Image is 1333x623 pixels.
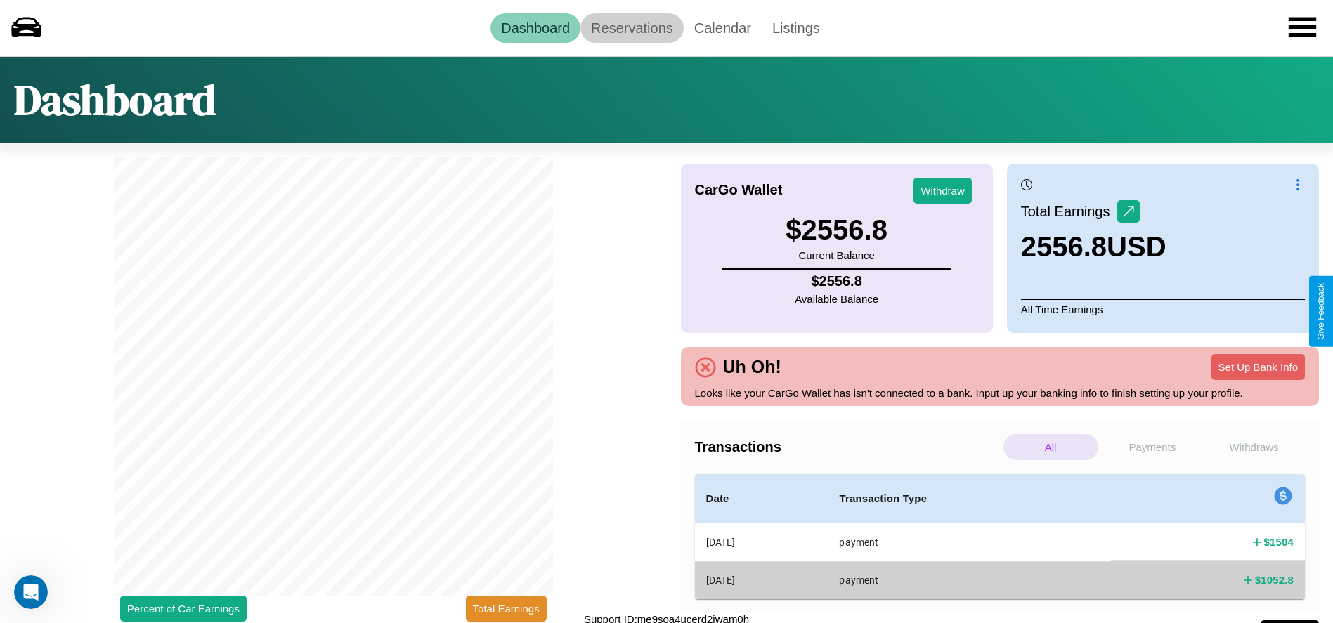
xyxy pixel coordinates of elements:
[490,13,580,43] a: Dashboard
[14,71,216,129] h1: Dashboard
[706,490,817,507] h4: Date
[1211,354,1305,380] button: Set Up Bank Info
[795,289,878,308] p: Available Balance
[828,561,1111,598] th: payment
[1207,434,1301,460] p: Withdraws
[1316,283,1326,340] div: Give Feedback
[828,523,1111,562] th: payment
[120,596,247,622] button: Percent of Car Earnings
[1264,535,1294,549] h4: $ 1504
[762,13,831,43] a: Listings
[695,474,1306,599] table: simple table
[1003,434,1098,460] p: All
[795,273,878,289] h4: $ 2556.8
[716,357,788,377] h4: Uh Oh!
[839,490,1100,507] h4: Transaction Type
[684,13,762,43] a: Calendar
[695,182,783,198] h4: CarGo Wallet
[1255,572,1294,587] h4: $ 1052.8
[1021,231,1166,263] h3: 2556.8 USD
[1021,299,1305,319] p: All Time Earnings
[466,596,547,622] button: Total Earnings
[695,523,828,562] th: [DATE]
[14,575,48,609] iframe: Intercom live chat
[695,439,1000,455] h4: Transactions
[695,561,828,598] th: [DATE]
[913,178,972,204] button: Withdraw
[580,13,684,43] a: Reservations
[786,214,887,246] h3: $ 2556.8
[695,383,1306,402] p: Looks like your CarGo Wallet has isn't connected to a bank. Input up your banking info to finish ...
[1021,199,1117,224] p: Total Earnings
[1105,434,1200,460] p: Payments
[786,246,887,265] p: Current Balance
